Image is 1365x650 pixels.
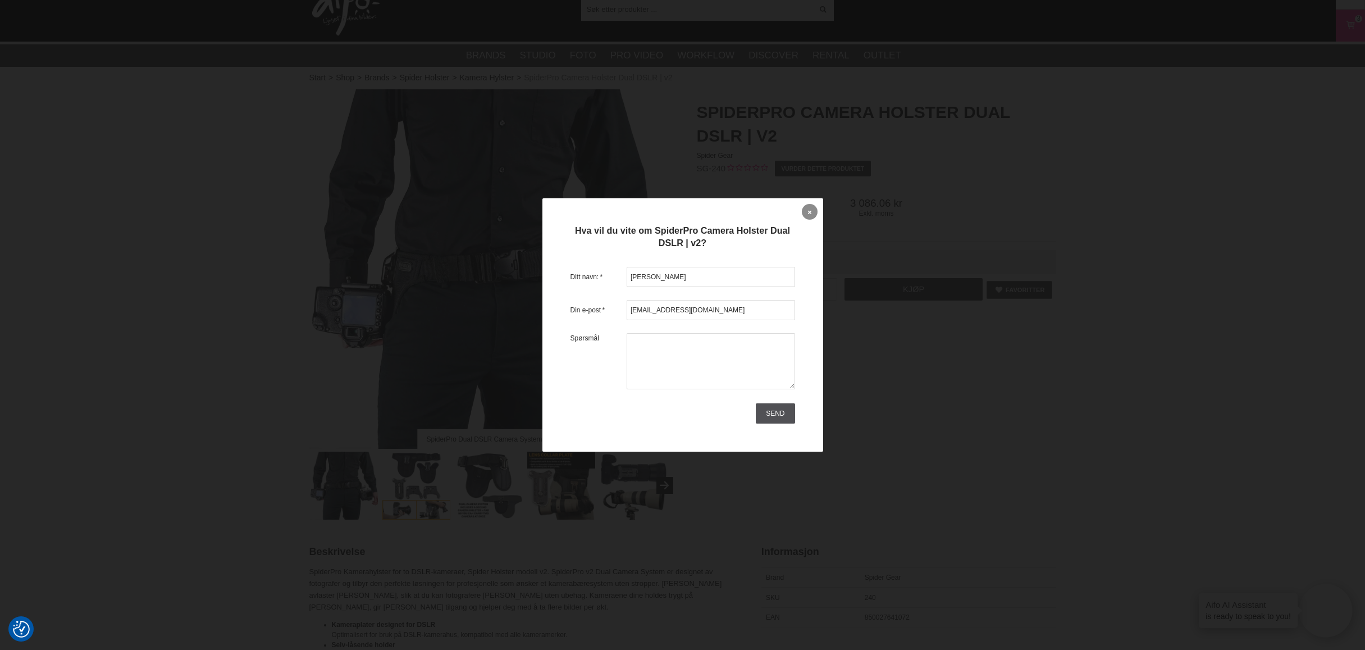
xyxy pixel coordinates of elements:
label: Din e-post [570,305,627,315]
label: Spørsmål [570,333,627,389]
img: Revisit consent button [13,621,30,638]
h3: Hva vil du vite om SpiderPro Camera Holster Dual DSLR | v2? [570,224,795,249]
a: Send [756,403,795,424]
button: Samtykkepreferanser [13,619,30,639]
label: Ditt navn: [570,272,627,282]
